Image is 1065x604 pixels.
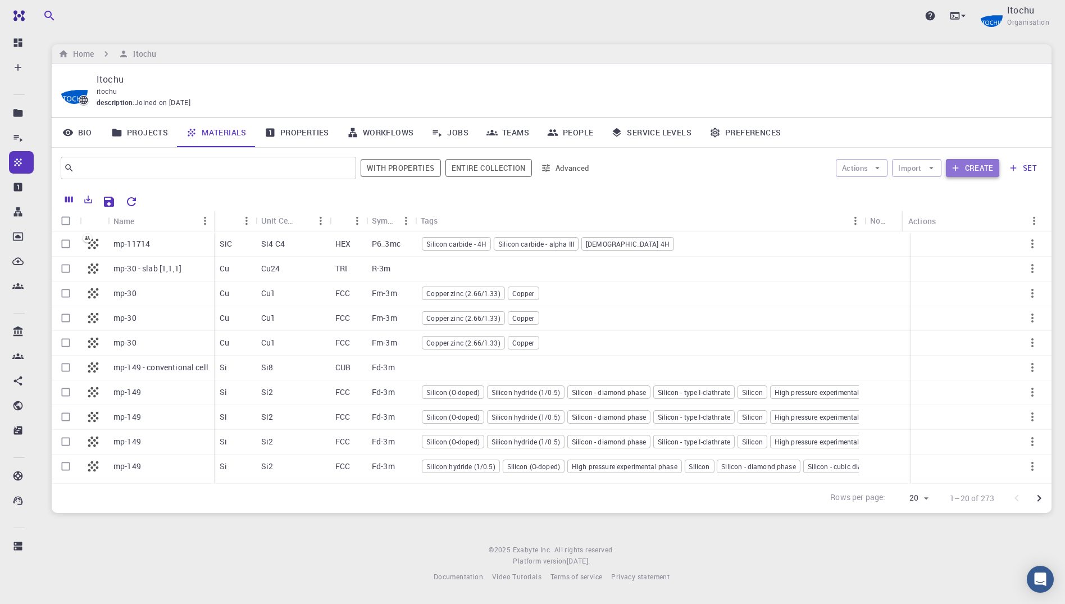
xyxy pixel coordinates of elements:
[372,238,400,249] p: P6_3mc
[261,288,275,299] p: Cu1
[422,289,504,298] span: Copper zinc (2.66/1.33)
[335,411,350,423] p: FCC
[113,362,208,373] p: mp-149 - conventional cell
[366,210,415,231] div: Symmetry
[654,412,734,422] span: Silicon - type I-clathrate
[80,210,108,232] div: Icon
[220,212,238,230] button: Sort
[261,238,285,249] p: Si4 C4
[129,48,156,60] h6: Itochu
[700,118,790,147] a: Preferences
[870,210,887,231] div: Non-periodic
[513,556,566,567] span: Platform version
[220,312,229,324] p: Cu
[177,118,256,147] a: Materials
[567,556,590,567] a: [DATE].
[21,7,56,18] span: サポート
[335,238,351,249] p: HEX
[56,48,158,60] nav: breadcrumb
[422,412,484,422] span: Silicon (O-doped)
[1007,3,1034,17] p: Itochu
[434,572,483,581] span: Documentation
[611,571,670,583] a: Privacy statement
[220,461,227,472] p: Si
[256,210,330,231] div: Unit Cell Formula
[261,387,273,398] p: Si2
[492,571,541,583] a: Video Tutorials
[220,436,227,447] p: Si
[567,556,590,565] span: [DATE] .
[738,388,767,397] span: Silicon
[438,212,456,230] button: Sort
[113,337,136,348] p: mp-30
[261,312,275,324] p: Cu1
[550,572,602,581] span: Terms of service
[312,212,330,230] button: Menu
[261,263,280,274] p: Cu24
[97,97,135,108] span: description :
[113,436,141,447] p: mp-149
[836,159,888,177] button: Actions
[261,411,273,423] p: Si2
[980,4,1003,27] img: Itochu
[335,436,350,447] p: FCC
[196,212,214,230] button: Menu
[738,437,767,447] span: Silicon
[97,87,117,96] span: itochu
[261,362,273,373] p: Si8
[113,263,181,274] p: mp-30 - slab [1,1,1]
[361,159,441,177] button: With properties
[536,159,595,177] button: Advanced
[372,461,395,472] p: Fd-3m
[508,314,539,323] span: Copper
[903,210,1043,232] div: Actions
[261,461,273,472] p: Si2
[771,388,884,397] span: High pressure experimental phase
[421,210,438,231] div: Tags
[102,118,177,147] a: Projects
[98,190,120,213] button: Save Explorer Settings
[538,118,602,147] a: People
[513,545,552,554] span: Exabyte Inc.
[113,312,136,324] p: mp-30
[494,239,578,249] span: Silicon carbide - alpha III
[113,387,141,398] p: mp-149
[554,544,615,556] span: All rights reserved.
[372,411,395,423] p: Fd-3m
[113,238,150,249] p: mp-11714
[261,436,273,447] p: Si2
[908,210,936,232] div: Actions
[422,388,484,397] span: Silicon (O-doped)
[113,288,136,299] p: mp-30
[890,490,932,506] div: 20
[69,48,94,60] h6: Home
[717,462,799,471] span: Silicon - diamond phase
[372,436,395,447] p: Fd-3m
[568,437,650,447] span: Silicon - diamond phase
[335,288,350,299] p: FCC
[372,362,395,373] p: Fd-3m
[550,571,602,583] a: Terms of service
[335,461,350,472] p: FCC
[214,210,256,231] div: Formula
[503,462,565,471] span: Silicon (O-doped)
[892,159,941,177] button: Import
[220,238,232,249] p: SiC
[1028,487,1050,510] button: Go to next page
[654,388,734,397] span: Silicon - type I-clathrate
[60,190,79,208] button: Columns
[261,210,294,231] div: Unit Cell Formula
[261,337,275,348] p: Cu1
[335,263,347,274] p: TRI
[372,387,395,398] p: Fd-3m
[568,388,650,397] span: Silicon - diamond phase
[771,437,884,447] span: High pressure experimental phase
[1027,566,1054,593] div: Open Intercom Messenger
[397,212,415,230] button: Menu
[422,239,490,249] span: Silicon carbide - 4H
[372,210,397,231] div: Symmetry
[738,412,767,422] span: Silicon
[434,571,483,583] a: Documentation
[422,314,504,323] span: Copper zinc (2.66/1.33)
[685,462,713,471] span: Silicon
